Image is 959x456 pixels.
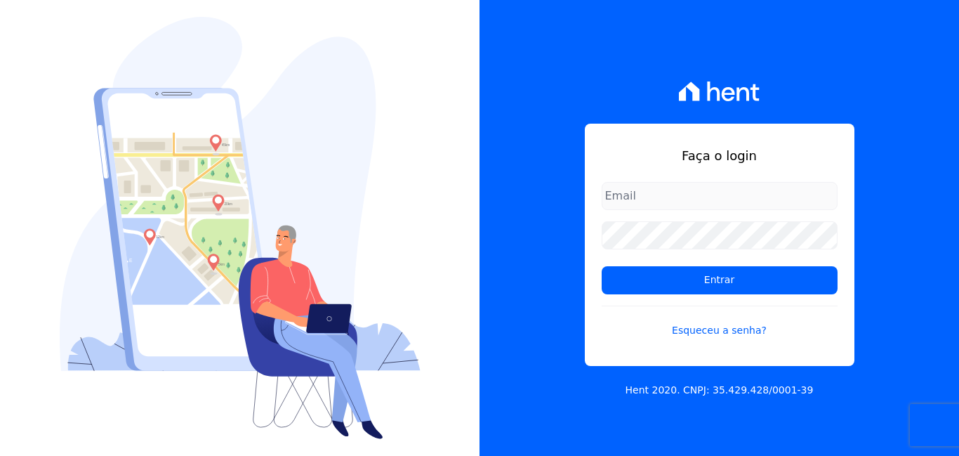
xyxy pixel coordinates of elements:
p: Hent 2020. CNPJ: 35.429.428/0001-39 [626,383,814,398]
img: Login [60,17,421,439]
a: Esqueceu a senha? [602,306,838,338]
h1: Faça o login [602,146,838,165]
input: Email [602,182,838,210]
input: Entrar [602,266,838,294]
